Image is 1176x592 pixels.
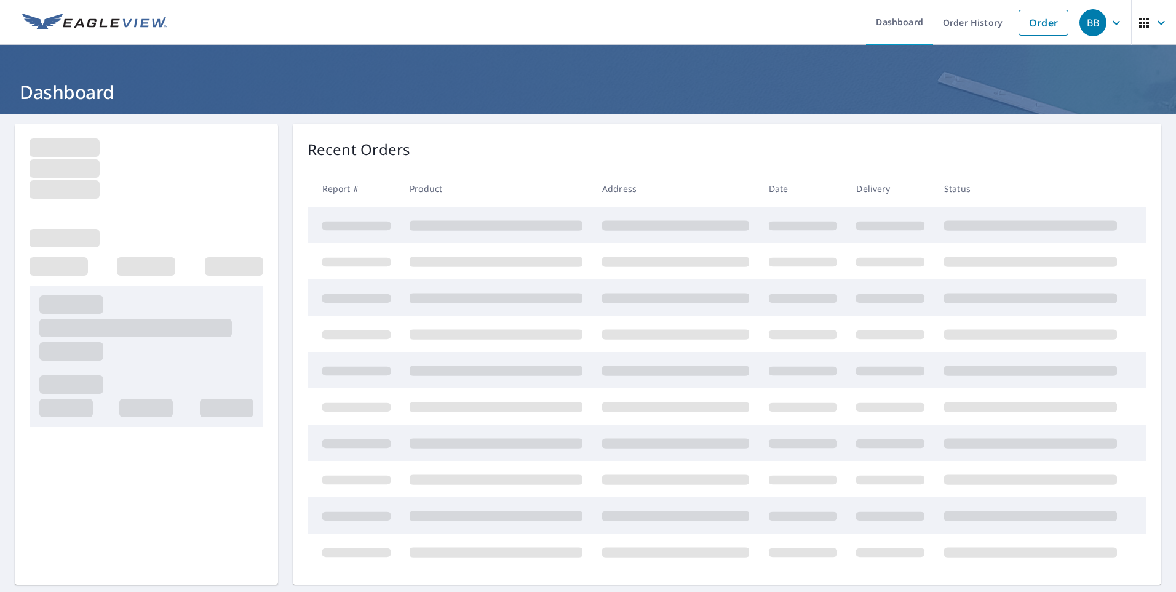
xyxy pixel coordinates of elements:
div: BB [1079,9,1106,36]
th: Status [934,170,1127,207]
th: Date [759,170,847,207]
th: Report # [308,170,400,207]
th: Address [592,170,759,207]
th: Delivery [846,170,934,207]
p: Recent Orders [308,138,411,161]
img: EV Logo [22,14,167,32]
h1: Dashboard [15,79,1161,105]
a: Order [1019,10,1068,36]
th: Product [400,170,592,207]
